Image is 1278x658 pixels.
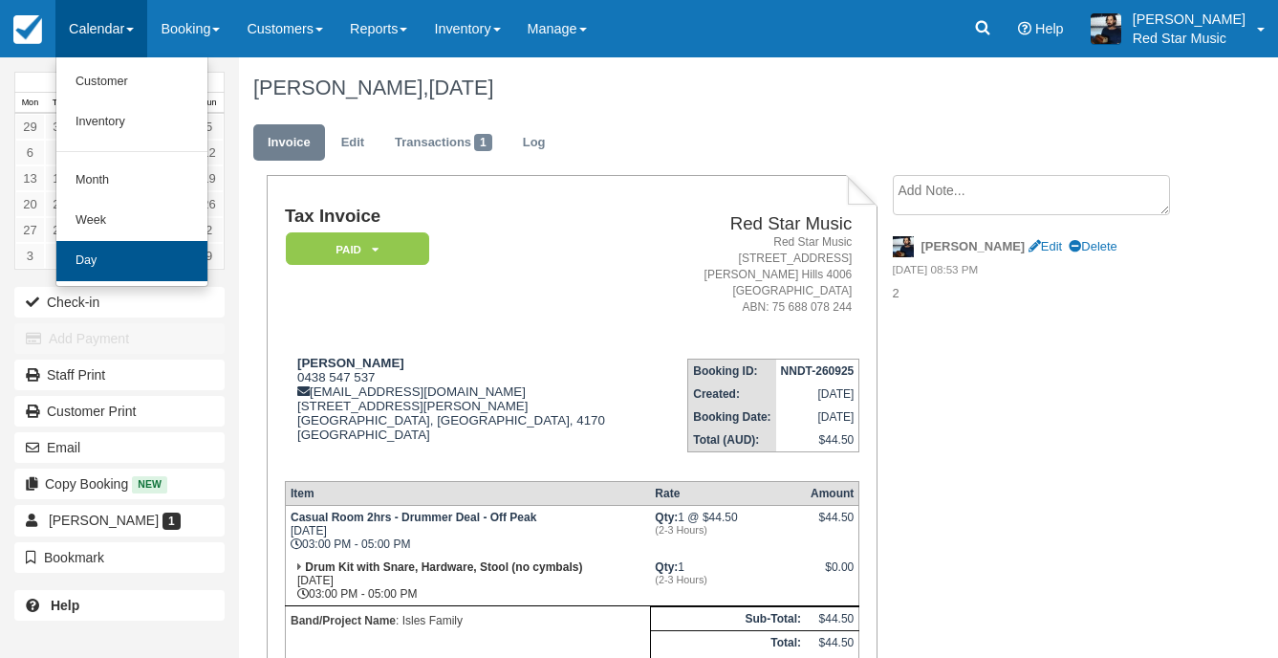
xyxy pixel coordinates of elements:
[291,511,536,524] strong: Casual Room 2hrs - Drummer Deal - Off Peak
[45,114,75,140] a: 30
[285,356,659,466] div: 0438 547 537 [EMAIL_ADDRESS][DOMAIN_NAME] [STREET_ADDRESS][PERSON_NAME] [GEOGRAPHIC_DATA], [GEOGR...
[811,560,854,589] div: $0.00
[1091,13,1121,44] img: A1
[14,590,225,621] a: Help
[194,93,224,114] th: Sun
[650,556,806,606] td: 1
[45,93,75,114] th: Tue
[1133,29,1246,48] p: Red Star Music
[14,432,225,463] button: Email
[286,232,429,266] em: Paid
[650,630,806,654] th: Total:
[15,140,45,165] a: 6
[253,124,325,162] a: Invoice
[132,476,167,493] span: New
[666,214,852,234] h2: Red Star Music
[305,560,582,574] strong: Drum Kit with Snare, Hardware, Stool (no cymbals)
[45,191,75,217] a: 21
[194,217,224,243] a: 2
[655,511,678,524] strong: Qty
[49,513,159,528] span: [PERSON_NAME]
[474,134,492,151] span: 1
[194,191,224,217] a: 26
[688,428,776,452] th: Total (AUD):
[45,243,75,269] a: 4
[45,165,75,191] a: 14
[650,505,806,556] td: 1 @ $44.50
[806,481,859,505] th: Amount
[45,140,75,165] a: 7
[56,241,207,281] a: Day
[56,201,207,241] a: Week
[51,598,79,613] b: Help
[776,383,859,406] td: [DATE]
[811,511,854,539] div: $44.50
[162,513,181,530] span: 1
[806,630,859,654] td: $44.50
[14,287,225,318] button: Check-in
[893,262,1183,283] em: [DATE] 08:53 PM
[776,406,859,428] td: [DATE]
[15,191,45,217] a: 20
[297,356,404,370] strong: [PERSON_NAME]
[1029,239,1062,253] a: Edit
[285,207,659,227] h1: Tax Invoice
[15,243,45,269] a: 3
[655,524,801,536] em: (2-3 Hours)
[1133,10,1246,29] p: [PERSON_NAME]
[285,231,422,267] a: Paid
[194,165,224,191] a: 19
[1035,21,1064,36] span: Help
[327,124,379,162] a: Edit
[921,239,1026,253] strong: [PERSON_NAME]
[428,76,493,99] span: [DATE]
[285,505,650,556] td: [DATE] 03:00 PM - 05:00 PM
[688,359,776,383] th: Booking ID:
[14,360,225,390] a: Staff Print
[655,574,801,585] em: (2-3 Hours)
[655,560,678,574] strong: Qty
[56,102,207,143] a: Inventory
[650,481,806,505] th: Rate
[194,114,224,140] a: 5
[45,217,75,243] a: 28
[56,62,207,102] a: Customer
[291,611,645,630] p: : Isles Family
[14,396,225,427] a: Customer Print
[509,124,560,162] a: Log
[194,243,224,269] a: 9
[14,505,225,536] a: [PERSON_NAME] 1
[380,124,507,162] a: Transactions1
[13,15,42,44] img: checkfront-main-nav-mini-logo.png
[14,542,225,573] button: Bookmark
[56,161,207,201] a: Month
[285,481,650,505] th: Item
[55,57,208,287] ul: Calendar
[806,606,859,630] td: $44.50
[781,364,855,378] strong: NNDT-260925
[15,217,45,243] a: 27
[14,469,225,499] button: Copy Booking New
[650,606,806,630] th: Sub-Total:
[14,323,225,354] button: Add Payment
[194,140,224,165] a: 12
[15,93,45,114] th: Mon
[776,428,859,452] td: $44.50
[1069,239,1116,253] a: Delete
[893,285,1183,303] p: 2
[688,383,776,406] th: Created:
[253,77,1183,99] h1: [PERSON_NAME],
[291,614,396,627] strong: Band/Project Name
[285,556,650,606] td: [DATE] 03:00 PM - 05:00 PM
[15,165,45,191] a: 13
[1018,22,1031,35] i: Help
[666,234,852,317] address: Red Star Music [STREET_ADDRESS] [PERSON_NAME] Hills 4006 [GEOGRAPHIC_DATA] ABN: 75 688 078 244
[688,406,776,428] th: Booking Date:
[15,114,45,140] a: 29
